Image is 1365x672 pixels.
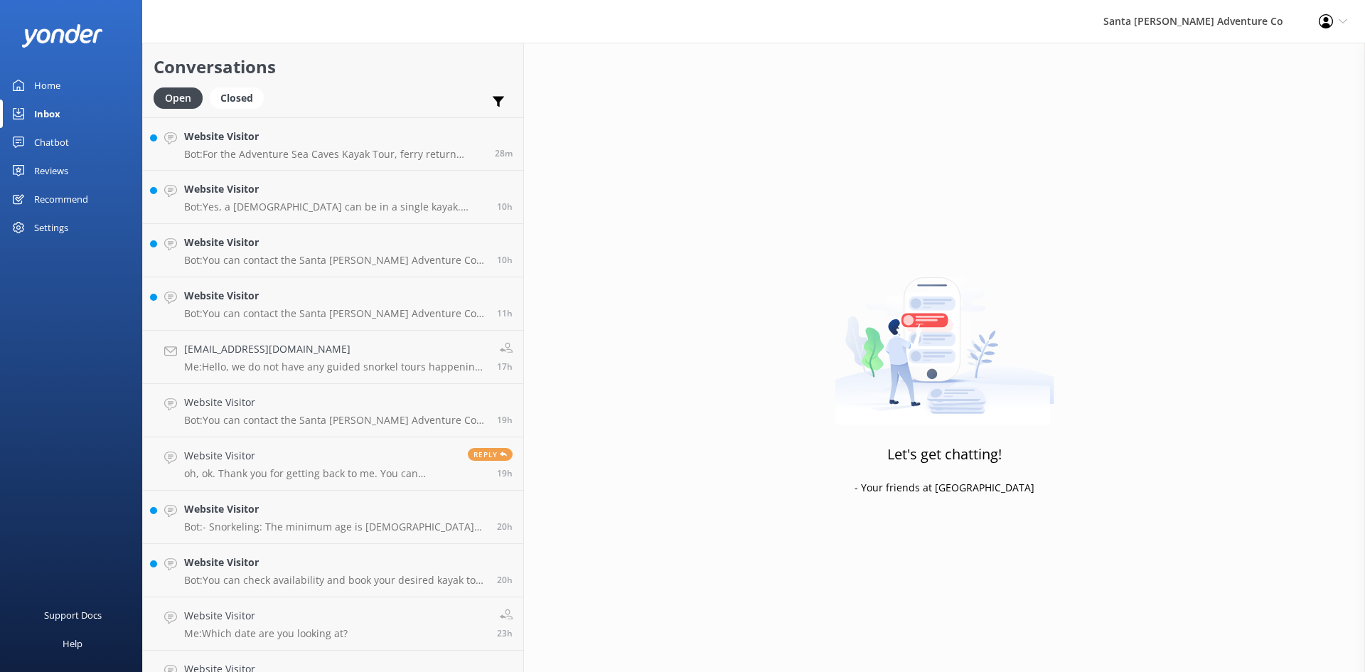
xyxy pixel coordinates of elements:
p: Me: Which date are you looking at? [184,627,348,640]
span: Oct 09 2025 11:44am (UTC -07:00) America/Tijuana [497,521,513,533]
div: Home [34,71,60,100]
a: Website VisitorMe:Which date are you looking at?23h [143,597,523,651]
h4: Website Visitor [184,555,486,570]
p: Bot: You can contact the Santa [PERSON_NAME] Adventure Co. team at [PHONE_NUMBER], or by emailing... [184,307,486,320]
h4: Website Visitor [184,181,486,197]
a: Website Visitoroh, ok. Thank you for getting back to me. You can disregard the email that I sent.... [143,437,523,491]
div: Chatbot [34,128,69,156]
div: Settings [34,213,68,242]
p: oh, ok. Thank you for getting back to me. You can disregard the email that I sent. Have a great r... [184,467,457,480]
h2: Conversations [154,53,513,80]
span: Reply [468,448,513,461]
h3: Let's get chatting! [887,443,1002,466]
span: Oct 09 2025 01:08pm (UTC -07:00) America/Tijuana [497,414,513,426]
span: Oct 09 2025 02:46pm (UTC -07:00) America/Tijuana [497,361,513,373]
h4: Website Visitor [184,288,486,304]
div: Closed [210,87,264,109]
a: Website VisitorBot:You can contact the Santa [PERSON_NAME] Adventure Co. team at [PHONE_NUMBER], ... [143,384,523,437]
span: Oct 09 2025 12:57pm (UTC -07:00) America/Tijuana [497,467,513,479]
div: Help [63,629,82,658]
a: Closed [210,90,271,105]
div: Open [154,87,203,109]
div: Recommend [34,185,88,213]
span: Oct 09 2025 08:21pm (UTC -07:00) America/Tijuana [497,307,513,319]
h4: Website Visitor [184,448,457,464]
a: Website VisitorBot:- Snorkeling: The minimum age is [DEMOGRAPHIC_DATA] years old. - For the Snork... [143,491,523,544]
h4: Website Visitor [184,395,486,410]
span: Oct 10 2025 07:43am (UTC -07:00) America/Tijuana [495,147,513,159]
div: Support Docs [44,601,102,629]
div: Inbox [34,100,60,128]
p: Bot: For the Adventure Sea Caves Kayak Tour, ferry return times typically range between 3:30pm an... [184,148,484,161]
h4: Website Visitor [184,608,348,624]
p: Me: Hello, we do not have any guided snorkel tours happening after September through late Spring.... [184,361,486,373]
h4: Website Visitor [184,235,486,250]
h4: [EMAIL_ADDRESS][DOMAIN_NAME] [184,341,486,357]
img: artwork of a man stealing a conversation from at giant smartphone [835,247,1054,425]
span: Oct 09 2025 08:30am (UTC -07:00) America/Tijuana [497,627,513,639]
p: Bot: You can contact the Santa [PERSON_NAME] Adventure Co. team at [PHONE_NUMBER], or by emailing... [184,254,486,267]
a: [EMAIL_ADDRESS][DOMAIN_NAME]Me:Hello, we do not have any guided snorkel tours happening after Sep... [143,331,523,384]
a: Open [154,90,210,105]
a: Website VisitorBot:For the Adventure Sea Caves Kayak Tour, ferry return times typically range bet... [143,117,523,171]
p: Bot: - Snorkeling: The minimum age is [DEMOGRAPHIC_DATA] years old. - For the Snorkel & Kayak Tou... [184,521,486,533]
span: Oct 09 2025 10:07pm (UTC -07:00) America/Tijuana [497,201,513,213]
span: Oct 09 2025 09:44pm (UTC -07:00) America/Tijuana [497,254,513,266]
a: Website VisitorBot:Yes, a [DEMOGRAPHIC_DATA] can be in a single kayak. Minors between the ages of... [143,171,523,224]
div: Reviews [34,156,68,185]
h4: Website Visitor [184,129,484,144]
img: yonder-white-logo.png [21,24,103,48]
a: Website VisitorBot:You can contact the Santa [PERSON_NAME] Adventure Co. team at [PHONE_NUMBER], ... [143,224,523,277]
a: Website VisitorBot:You can check availability and book your desired kayak tour online. Please vis... [143,544,523,597]
p: Bot: Yes, a [DEMOGRAPHIC_DATA] can be in a single kayak. Minors between the ages of [DATE][DEMOGR... [184,201,486,213]
span: Oct 09 2025 11:26am (UTC -07:00) America/Tijuana [497,574,513,586]
p: Bot: You can contact the Santa [PERSON_NAME] Adventure Co. team at [PHONE_NUMBER], or by emailing... [184,414,486,427]
a: Website VisitorBot:You can contact the Santa [PERSON_NAME] Adventure Co. team at [PHONE_NUMBER], ... [143,277,523,331]
p: - Your friends at [GEOGRAPHIC_DATA] [855,480,1034,496]
p: Bot: You can check availability and book your desired kayak tour online. Please visit [URL][DOMAI... [184,574,486,587]
h4: Website Visitor [184,501,486,517]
